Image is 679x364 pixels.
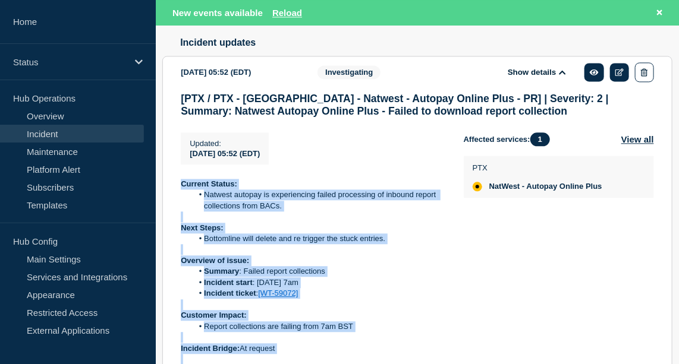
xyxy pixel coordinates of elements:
span: [DATE] 05:52 (EDT) [190,149,260,158]
p: Status [13,57,127,67]
strong: Customer Impact: [181,311,247,319]
p: PTX [473,163,602,172]
span: 1 [530,132,550,146]
p: At request [181,343,445,354]
a: [WT-59072] [258,289,298,297]
li: Natwest autopay is experiencing failed processing of inbound report collections from BACs. [193,189,445,211]
p: Updated : [190,139,260,148]
li: Bottomline will delete and re trigger the stuck entries. [193,233,445,244]
strong: Incident start [204,278,253,287]
span: NatWest - Autopay Online Plus [489,182,602,191]
strong: Summary [204,267,239,276]
button: Show details [504,67,570,77]
div: [DATE] 05:52 (EDT) [181,62,300,82]
h2: Incident updates [180,37,672,48]
span: Investigating [318,65,381,79]
strong: Current Status: [181,179,237,188]
span: Affected services: [464,132,556,146]
div: affected [473,182,482,191]
strong: Incident Bridge: [181,344,240,353]
strong: Overview of issue: [181,256,249,265]
li: : Failed report collections [193,266,445,277]
li: : [193,288,445,299]
strong: Next Steps: [181,223,224,232]
li: : [DATE] 7am [193,277,445,288]
h3: [PTX / PTX - [GEOGRAPHIC_DATA] - Natwest - Autopay Online Plus - PR] | Severity: 2 | Summary: Nat... [181,93,654,118]
strong: Incident ticket [204,289,256,297]
button: Reload [272,8,302,18]
button: View all [621,132,654,146]
span: New events available [172,8,263,18]
li: Report collections are failing from 7am BST [193,321,445,332]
